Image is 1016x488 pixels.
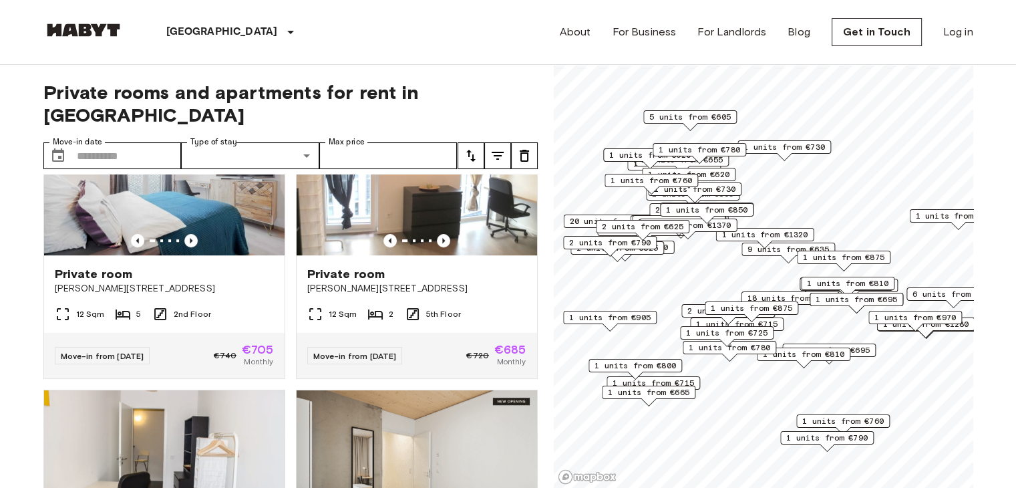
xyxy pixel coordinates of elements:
[649,111,731,123] span: 5 units from €605
[638,216,719,228] span: 3 units from €655
[596,220,689,241] div: Map marker
[810,293,903,314] div: Map marker
[563,236,657,257] div: Map marker
[607,376,700,397] div: Map marker
[560,24,591,40] a: About
[613,377,694,389] span: 1 units from €715
[743,141,825,153] span: 1 units from €730
[630,215,728,236] div: Map marker
[313,351,397,361] span: Move-in from [DATE]
[484,142,511,169] button: tune
[747,292,833,304] span: 18 units from €650
[642,168,735,189] div: Map marker
[576,242,658,254] span: 1 units from €825
[639,219,737,239] div: Map marker
[741,243,835,263] div: Map marker
[741,291,839,312] div: Map marker
[329,136,365,148] label: Max price
[609,149,691,161] span: 1 units from €620
[681,304,775,325] div: Map marker
[608,386,689,398] span: 1 units from €665
[43,81,538,126] span: Private rooms and apartments for rent in [GEOGRAPHIC_DATA]
[683,341,776,362] div: Map marker
[802,415,884,427] span: 1 units from €760
[645,219,731,231] span: 1 units from €1370
[44,95,285,255] img: Marketing picture of unit DE-01-008-004-05HF
[184,234,198,247] button: Previous image
[563,311,657,332] div: Map marker
[53,136,102,148] label: Move-in date
[511,142,538,169] button: tune
[383,234,397,247] button: Previous image
[868,311,962,332] div: Map marker
[426,308,461,320] span: 5th Floor
[680,326,774,347] div: Map marker
[569,215,655,227] span: 20 units from €655
[804,279,898,299] div: Map marker
[190,136,237,148] label: Type of stay
[582,241,668,253] span: 1 units from €1150
[307,266,385,282] span: Private room
[563,215,661,235] div: Map marker
[136,308,141,320] span: 5
[786,432,868,444] span: 1 units from €790
[632,215,725,236] div: Map marker
[882,318,969,330] span: 1 units from €1280
[43,23,124,37] img: Habyt
[570,241,664,262] div: Map marker
[649,203,743,224] div: Map marker
[296,94,538,379] a: Marketing picture of unit DE-01-302-013-01Previous imagePrevious imagePrivate room[PERSON_NAME][S...
[43,94,285,379] a: Marketing picture of unit DE-01-008-004-05HFPrevious imagePrevious imagePrivate room[PERSON_NAME]...
[466,350,489,362] span: €720
[166,24,278,40] p: [GEOGRAPHIC_DATA]
[437,234,450,247] button: Previous image
[496,356,526,368] span: Monthly
[458,142,484,169] button: tune
[705,301,798,322] div: Map marker
[576,241,674,261] div: Map marker
[307,282,526,295] span: [PERSON_NAME][STREET_ADDRESS]
[666,204,747,216] span: 1 units from €850
[715,228,814,249] div: Map marker
[297,95,537,255] img: Marketing picture of unit DE-01-302-013-01
[757,348,850,368] div: Map marker
[782,344,876,364] div: Map marker
[214,350,236,362] span: €740
[747,243,829,255] span: 9 units from €635
[655,204,737,216] span: 2 units from €655
[780,431,874,452] div: Map marker
[242,344,274,356] span: €705
[912,288,994,300] span: 6 units from €645
[797,251,890,271] div: Map marker
[697,24,766,40] a: For Landlords
[45,142,71,169] button: Choose date
[763,348,844,360] span: 1 units from €810
[602,221,683,233] span: 2 units from €625
[494,344,526,356] span: €685
[131,234,144,247] button: Previous image
[660,203,753,224] div: Map marker
[643,110,737,131] div: Map marker
[605,174,698,195] div: Map marker
[646,187,739,208] div: Map marker
[800,277,893,298] div: Map marker
[686,327,768,339] span: 1 units from €725
[602,386,695,406] div: Map marker
[906,287,1000,308] div: Map marker
[569,237,651,249] span: 2 units from €790
[832,18,922,46] a: Get in Touch
[660,203,753,223] div: Map marker
[689,342,770,354] span: 1 units from €780
[648,168,729,180] span: 1 units from €620
[61,351,144,361] span: Move-in from [DATE]
[711,302,792,314] span: 1 units from €875
[174,308,211,320] span: 2nd Floor
[696,318,778,330] span: 1 units from €715
[659,144,740,156] span: 1 units from €780
[654,183,735,195] span: 1 units from €730
[801,277,894,297] div: Map marker
[721,229,808,241] span: 1 units from €1320
[796,414,890,435] div: Map marker
[874,312,956,324] span: 1 units from €970
[55,282,274,295] span: [PERSON_NAME][STREET_ADDRESS]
